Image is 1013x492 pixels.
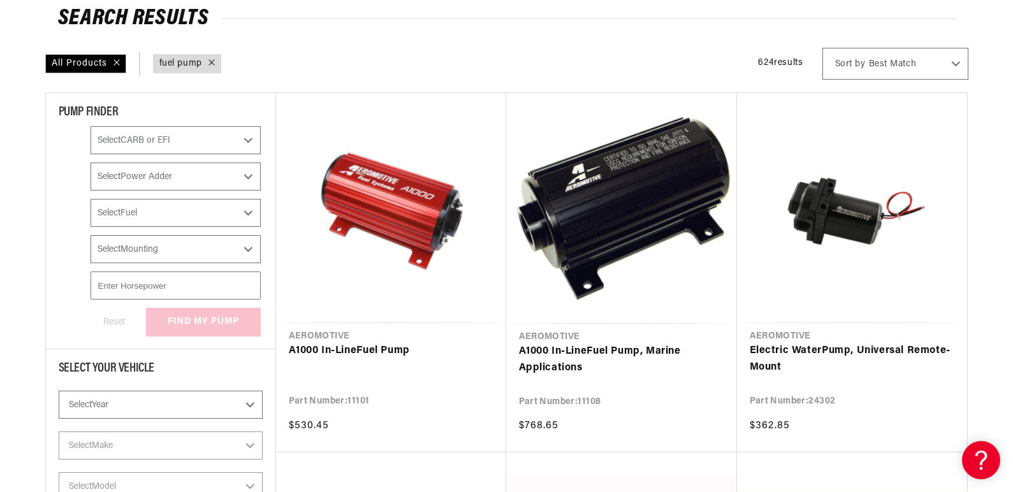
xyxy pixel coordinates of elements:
[91,126,261,154] select: CARB or EFI
[59,106,119,119] span: PUMP FINDER
[758,58,803,68] span: 624 results
[835,58,866,71] span: Sort by
[750,343,954,375] a: Electric WaterPump, Universal Remote-Mount
[289,343,493,359] a: A1000 In-LineFuel Pump
[59,391,263,419] select: Year
[159,57,202,71] a: fuel pump
[59,431,263,459] select: Make
[58,9,956,29] h2: Search Results
[45,54,126,73] div: All Products
[91,235,261,263] select: Mounting
[519,344,724,376] a: A1000 In-LineFuel Pump, Marine Applications
[91,271,261,300] input: Enter Horsepower
[91,163,261,191] select: Power Adder
[822,48,968,80] select: Sort by
[91,199,261,227] select: Fuel
[59,362,263,378] div: Select Your Vehicle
